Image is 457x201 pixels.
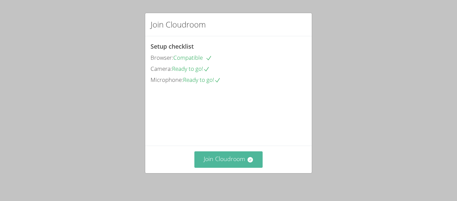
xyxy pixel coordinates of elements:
span: Browser: [151,54,173,61]
span: Ready to go! [172,65,210,72]
span: Setup checklist [151,42,194,50]
button: Join Cloudroom [194,151,263,168]
h2: Join Cloudroom [151,18,206,31]
span: Microphone: [151,76,183,84]
span: Compatible [173,54,212,61]
span: Ready to go! [183,76,221,84]
span: Camera: [151,65,172,72]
